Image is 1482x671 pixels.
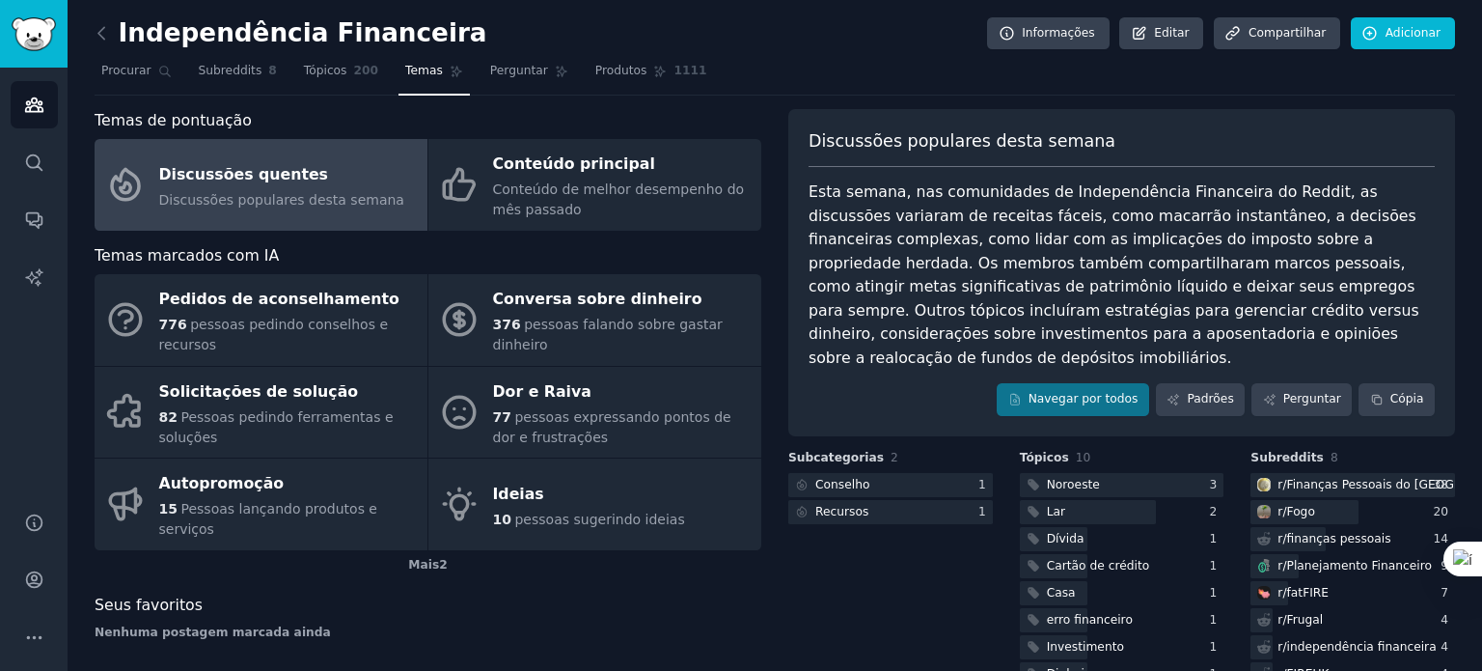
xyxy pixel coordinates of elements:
[428,274,761,366] a: Conversa sobre dinheiro376pessoas falando sobre gastar dinheiro
[159,474,285,492] font: Autopromoção
[1433,532,1448,545] font: 14
[428,139,761,231] a: Conteúdo principalConteúdo de melhor desempenho do mês passado
[1047,532,1084,545] font: Dívida
[493,409,731,445] font: pessoas expressando pontos de dor e frustrações
[1156,383,1245,416] a: Padrões
[95,274,427,366] a: Pedidos de aconselhamento776pessoas pedindo conselhos e recursos
[1210,532,1218,545] font: 1
[493,317,723,352] font: pessoas falando sobre gastar dinheiro
[1214,17,1340,50] a: Compartilhar
[490,64,548,77] font: Perguntar
[1187,392,1233,405] font: Padrões
[159,501,178,517] font: 15
[1287,559,1432,573] font: Planejamento Financeiro
[439,558,448,572] font: 2
[997,383,1149,416] a: Navegar por todos
[1250,527,1455,551] a: r/finanças pessoais14
[354,64,379,77] font: 200
[1250,473,1455,497] a: Finanças Pessoais do Reino Unidor/Finanças Pessoais do [GEOGRAPHIC_DATA]38
[1210,559,1218,573] font: 1
[1358,383,1435,416] button: Cópia
[304,64,347,77] font: Tópicos
[95,459,427,550] a: Autopromoção15Pessoas lançando produtos e serviços
[493,382,591,401] font: Dor e Raiva
[1020,500,1224,524] a: Lar2
[1020,451,1069,464] font: Tópicos
[595,64,647,77] font: Produtos
[1351,17,1455,50] a: Adicionar
[493,154,655,173] font: Conteúdo principal
[493,512,511,527] font: 10
[1076,451,1091,464] font: 10
[1249,26,1326,40] font: Compartilhar
[1287,586,1330,600] font: fatFIRE
[493,182,745,217] font: Conteúdo de melhor desempenho do mês passado
[673,64,706,77] font: 1111
[159,192,404,208] font: Discussões populares desta semana
[1251,383,1352,416] a: Perguntar
[1210,505,1218,518] font: 2
[159,409,178,425] font: 82
[1250,451,1324,464] font: Subreddits
[514,512,684,527] font: pessoas sugerindo ideias
[1331,451,1338,464] font: 8
[1154,26,1189,40] font: Editar
[1257,586,1271,600] img: fatFIRE
[1277,505,1286,518] font: r/
[398,56,470,96] a: Temas
[1433,505,1448,518] font: 20
[199,64,262,77] font: Subreddits
[1433,478,1448,491] font: 38
[1277,478,1286,491] font: r/
[589,56,714,96] a: Produtos1111
[788,500,993,524] a: Recursos1
[159,290,399,308] font: Pedidos de aconselhamento
[119,18,487,47] font: Independência Financeira
[1287,532,1391,545] font: finanças pessoais
[1287,613,1324,627] font: Frugal
[1277,586,1286,600] font: r/
[1441,586,1448,600] font: 7
[1047,640,1124,654] font: Investimento
[1047,586,1076,600] font: Casa
[1287,505,1315,518] font: Fogo
[891,451,898,464] font: 2
[1250,581,1455,605] a: fatFIREr/fatFIRE7
[428,459,761,550] a: Ideias10pessoas sugerindo ideias
[1020,554,1224,578] a: Cartão de crédito1
[159,165,328,183] font: Discussões quentes
[1441,559,1448,573] font: 9
[815,505,868,518] font: Recursos
[788,451,884,464] font: Subcategorias
[493,485,544,503] font: Ideias
[809,182,1424,367] font: Esta semana, nas comunidades de Independência Financeira do Reddit, as discussões variaram de rec...
[428,367,761,459] a: Dor e Raiva77pessoas expressando pontos de dor e frustrações
[809,131,1115,151] font: Discussões populares desta semana
[1210,613,1218,627] font: 1
[1020,635,1224,659] a: Investimento1
[788,473,993,497] a: Conselho1
[987,17,1110,50] a: Informações
[1257,478,1271,491] img: Finanças Pessoais do Reino Unido
[1277,640,1286,654] font: r/
[1022,26,1095,40] font: Informações
[1257,505,1271,518] img: Fogo
[1047,478,1100,491] font: Noroeste
[1047,613,1133,627] font: erro financeiro
[1210,478,1218,491] font: 3
[483,56,575,96] a: Perguntar
[1020,473,1224,497] a: Noroeste3
[159,317,389,352] font: pessoas pedindo conselhos e recursos
[1277,532,1286,545] font: r/
[1441,613,1448,627] font: 4
[1250,608,1455,632] a: r/Frugal4
[192,56,284,96] a: Subreddits8
[159,409,394,445] font: Pessoas pedindo ferramentas e soluções
[1287,640,1437,654] font: independência financeira
[1210,640,1218,654] font: 1
[1119,17,1203,50] a: Editar
[95,56,178,96] a: Procurar
[1020,608,1224,632] a: erro financeiro1
[1441,640,1448,654] font: 4
[1210,586,1218,600] font: 1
